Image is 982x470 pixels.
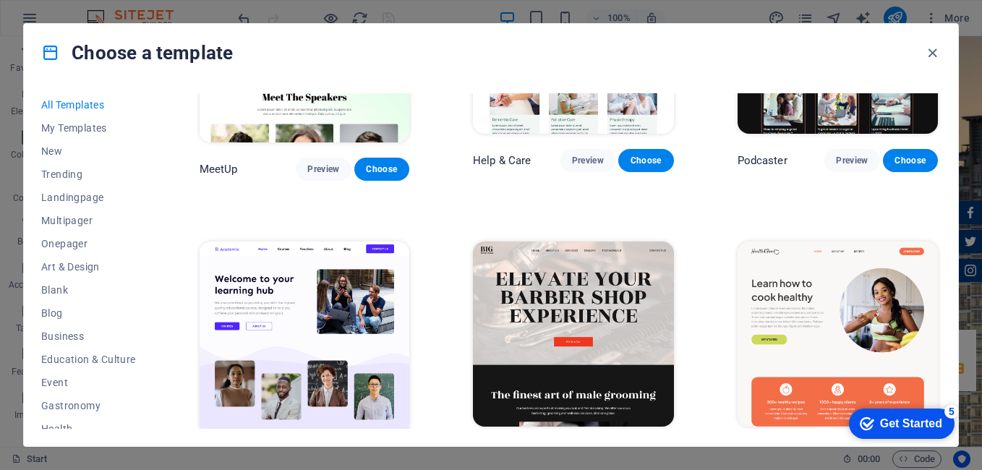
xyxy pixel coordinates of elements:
[41,302,136,325] button: Blog
[41,284,136,296] span: Blank
[41,140,136,163] button: New
[836,155,868,166] span: Preview
[200,242,409,435] img: Academix
[33,364,42,372] button: 2
[572,155,604,166] span: Preview
[107,3,121,17] div: 5
[41,423,136,435] span: Health
[41,330,136,342] span: Business
[618,149,673,172] button: Choose
[41,348,136,371] button: Education & Culture
[41,325,136,348] button: Business
[738,242,939,427] img: Health & Food
[824,149,879,172] button: Preview
[12,7,117,38] div: Get Started 5 items remaining, 0% complete
[41,41,233,64] h4: Choose a template
[200,162,238,176] p: MeetUp
[560,149,615,172] button: Preview
[41,116,136,140] button: My Templates
[895,155,926,166] span: Choose
[43,16,105,29] div: Get Started
[41,209,136,232] button: Multipager
[41,394,136,417] button: Gastronomy
[473,242,673,427] img: BIG Barber Shop
[738,153,787,168] p: Podcaster
[41,354,136,365] span: Education & Culture
[41,238,136,249] span: Onepager
[41,400,136,411] span: Gastronomy
[41,99,136,111] span: All Templates
[41,215,136,226] span: Multipager
[41,377,136,388] span: Event
[366,163,398,175] span: Choose
[41,278,136,302] button: Blank
[354,158,409,181] button: Choose
[41,417,136,440] button: Health
[33,346,42,355] button: 1
[41,163,136,186] button: Trending
[307,163,339,175] span: Preview
[41,168,136,180] span: Trending
[41,371,136,394] button: Event
[41,186,136,209] button: Landingpage
[473,153,531,168] p: Help & Care
[883,149,938,172] button: Choose
[41,145,136,157] span: New
[41,192,136,203] span: Landingpage
[41,93,136,116] button: All Templates
[630,155,662,166] span: Choose
[41,307,136,319] span: Blog
[41,261,136,273] span: Art & Design
[41,255,136,278] button: Art & Design
[41,122,136,134] span: My Templates
[296,158,351,181] button: Preview
[41,232,136,255] button: Onepager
